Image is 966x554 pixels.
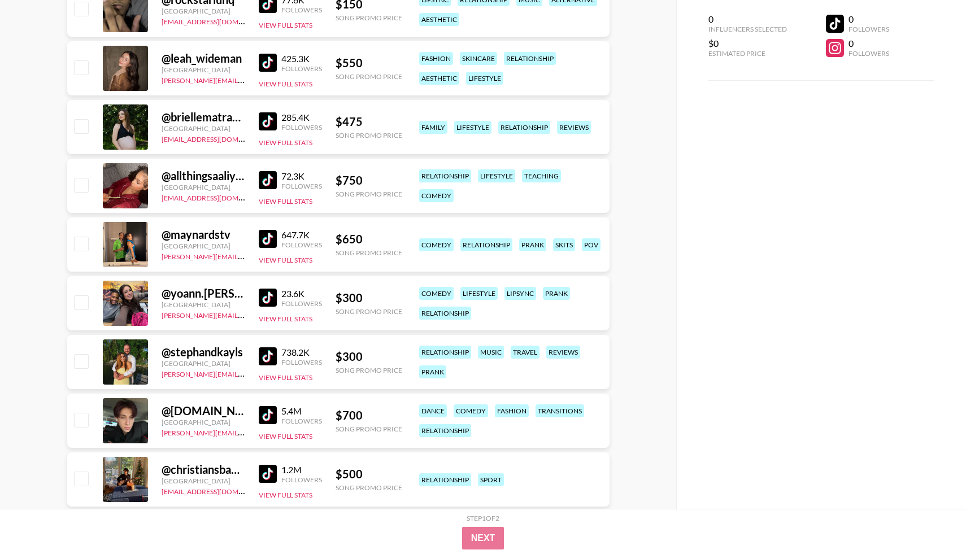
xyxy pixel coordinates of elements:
button: View Full Stats [259,197,312,206]
div: @ christiansbanned [162,463,245,477]
button: View Full Stats [259,432,312,440]
div: Followers [281,417,322,425]
div: skits [553,238,575,251]
div: [GEOGRAPHIC_DATA] [162,477,245,485]
button: View Full Stats [259,315,312,323]
div: transitions [536,404,584,417]
div: 5.4M [281,405,322,417]
button: View Full Stats [259,373,312,382]
div: Song Promo Price [336,307,402,316]
div: 425.3K [281,53,322,64]
div: family [419,121,447,134]
div: $ 300 [336,291,402,305]
div: skincare [460,52,497,65]
div: [GEOGRAPHIC_DATA] [162,66,245,74]
div: $ 700 [336,408,402,422]
div: @ [DOMAIN_NAME] [162,404,245,418]
div: 72.3K [281,171,322,182]
div: 0 [848,38,889,49]
img: TikTok [259,347,277,365]
a: [PERSON_NAME][EMAIL_ADDRESS][DOMAIN_NAME] [162,309,329,320]
div: fashion [419,52,453,65]
div: 647.7K [281,229,322,241]
div: prank [419,365,446,378]
div: $ 650 [336,232,402,246]
div: fashion [495,404,529,417]
button: Next [462,527,504,549]
img: TikTok [259,230,277,248]
div: relationship [419,473,471,486]
div: Influencers Selected [708,25,787,33]
div: Followers [281,182,322,190]
div: relationship [419,169,471,182]
div: 285.4K [281,112,322,123]
a: [EMAIL_ADDRESS][DOMAIN_NAME] [162,133,275,143]
button: View Full Stats [259,491,312,499]
div: [GEOGRAPHIC_DATA] [162,300,245,309]
div: Followers [281,64,322,73]
div: teaching [522,169,561,182]
a: [PERSON_NAME][EMAIL_ADDRESS][DOMAIN_NAME] [162,250,329,261]
div: comedy [454,404,488,417]
div: pov [582,238,601,251]
div: aesthetic [419,13,459,26]
div: $ 500 [336,467,402,481]
div: Followers [848,25,889,33]
div: @ allthingsaaliyah [162,169,245,183]
div: 23.6K [281,288,322,299]
img: TikTok [259,171,277,189]
iframe: Drift Widget Chat Controller [910,498,952,540]
div: reviews [557,121,591,134]
div: dance [419,404,447,417]
div: Followers [848,49,889,58]
img: TikTok [259,406,277,424]
div: @ leah_wideman [162,51,245,66]
a: [PERSON_NAME][EMAIL_ADDRESS][DOMAIN_NAME] [162,74,329,85]
div: lifestyle [460,287,498,300]
a: [EMAIL_ADDRESS][DOMAIN_NAME] [162,485,275,496]
div: relationship [419,307,471,320]
div: [GEOGRAPHIC_DATA] [162,242,245,250]
img: TikTok [259,54,277,72]
div: $ 750 [336,173,402,187]
img: TikTok [259,465,277,483]
div: relationship [460,238,512,251]
div: music [478,346,504,359]
div: lifestyle [466,72,503,85]
div: Song Promo Price [336,72,402,81]
div: Followers [281,299,322,308]
div: lipsync [504,287,536,300]
div: Followers [281,358,322,367]
div: comedy [419,238,454,251]
div: $ 475 [336,115,402,129]
div: 0 [848,14,889,25]
button: View Full Stats [259,21,312,29]
div: comedy [419,287,454,300]
div: $0 [708,38,787,49]
button: View Full Stats [259,138,312,147]
div: Followers [281,6,322,14]
div: reviews [546,346,580,359]
div: Song Promo Price [336,483,402,492]
div: lifestyle [454,121,491,134]
div: prank [519,238,546,251]
div: Song Promo Price [336,131,402,139]
img: TikTok [259,112,277,130]
div: Followers [281,476,322,484]
div: Song Promo Price [336,425,402,433]
div: relationship [498,121,550,134]
div: relationship [419,346,471,359]
div: [GEOGRAPHIC_DATA] [162,124,245,133]
img: TikTok [259,289,277,307]
div: Song Promo Price [336,248,402,257]
div: @ briellematranga_ [162,110,245,124]
div: @ yoann.[PERSON_NAME] [162,286,245,300]
div: Song Promo Price [336,190,402,198]
button: View Full Stats [259,80,312,88]
div: lifestyle [478,169,515,182]
div: @ stephandkayls [162,345,245,359]
a: [EMAIL_ADDRESS][DOMAIN_NAME] [162,15,275,26]
div: Step 1 of 2 [467,514,499,522]
div: @ maynardstv [162,228,245,242]
div: relationship [419,424,471,437]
